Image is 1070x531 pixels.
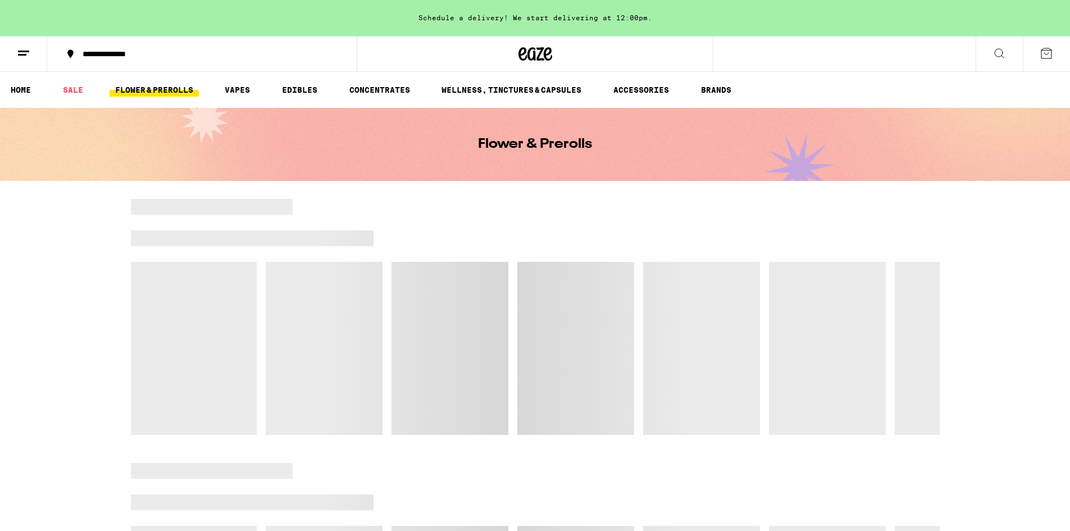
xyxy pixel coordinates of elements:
[276,83,323,97] a: EDIBLES
[478,138,592,151] h1: Flower & Prerolls
[110,83,199,97] a: FLOWER & PREROLLS
[695,83,737,97] a: BRANDS
[436,83,587,97] a: WELLNESS, TINCTURES & CAPSULES
[608,83,675,97] a: ACCESSORIES
[344,83,416,97] a: CONCENTRATES
[219,83,256,97] a: VAPES
[5,83,37,97] a: HOME
[57,83,89,97] a: SALE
